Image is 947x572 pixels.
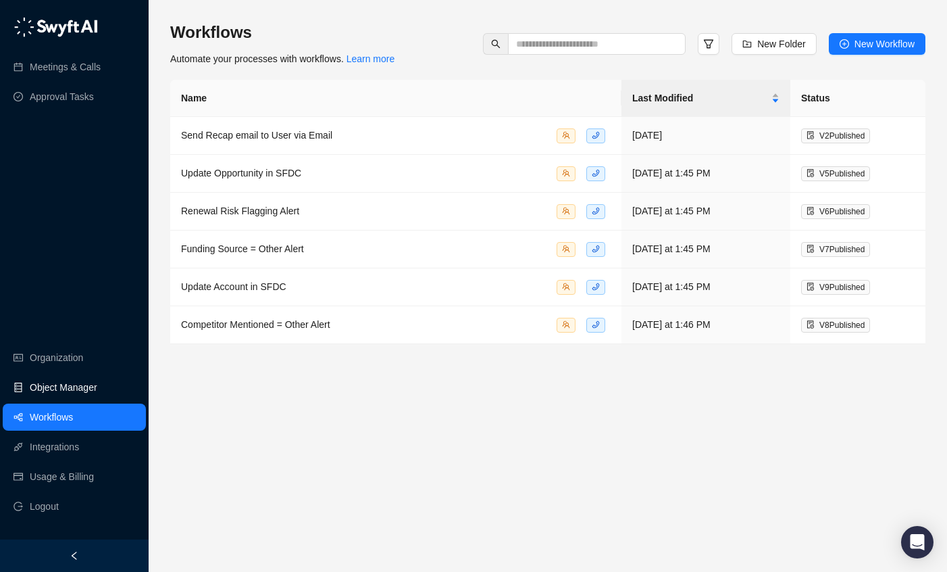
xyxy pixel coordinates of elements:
[807,207,815,215] span: file-done
[181,168,301,178] span: Update Opportunity in SFDC
[70,551,79,561] span: left
[347,53,395,64] a: Learn more
[592,245,600,253] span: phone
[562,320,570,329] span: team
[30,53,101,80] a: Meetings & Calls
[807,283,815,291] span: file-done
[562,131,570,139] span: team
[592,207,600,215] span: phone
[170,53,394,64] span: Automate your processes with workflows.
[592,320,600,329] span: phone
[819,207,865,216] span: V 6 Published
[30,463,94,490] a: Usage & Billing
[807,169,815,177] span: file-done
[621,193,790,231] td: [DATE] at 1:45 PM
[621,306,790,344] td: [DATE] at 1:46 PM
[592,169,600,177] span: phone
[30,83,94,110] a: Approval Tasks
[181,243,304,254] span: Funding Source = Other Alert
[170,22,394,43] h3: Workflows
[592,131,600,139] span: phone
[819,169,865,178] span: V 5 Published
[621,231,790,268] td: [DATE] at 1:45 PM
[14,17,98,37] img: logo-05li4sbe.png
[807,245,815,253] span: file-done
[14,502,23,511] span: logout
[790,80,925,117] th: Status
[592,283,600,291] span: phone
[621,155,790,193] td: [DATE] at 1:45 PM
[170,80,621,117] th: Name
[181,206,299,216] span: Renewal Risk Flagging Alert
[819,131,865,141] span: V 2 Published
[632,91,769,105] span: Last Modified
[30,374,97,401] a: Object Manager
[829,33,925,55] button: New Workflow
[181,319,330,330] span: Competitor Mentioned = Other Alert
[181,130,332,141] span: Send Recap email to User via Email
[30,493,59,520] span: Logout
[181,281,286,292] span: Update Account in SFDC
[840,39,849,49] span: plus-circle
[757,37,806,51] span: New Folder
[901,526,933,558] div: Open Intercom Messenger
[562,245,570,253] span: team
[742,39,752,49] span: folder-add
[703,39,714,49] span: filter
[819,283,865,292] span: V 9 Published
[30,344,83,371] a: Organization
[807,131,815,139] span: file-done
[562,207,570,215] span: team
[854,37,915,51] span: New Workflow
[621,268,790,306] td: [DATE] at 1:45 PM
[562,169,570,177] span: team
[819,320,865,330] span: V 8 Published
[30,404,73,431] a: Workflows
[732,33,817,55] button: New Folder
[621,117,790,155] td: [DATE]
[491,39,501,49] span: search
[30,433,79,460] a: Integrations
[819,245,865,254] span: V 7 Published
[807,320,815,329] span: file-done
[562,283,570,291] span: team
